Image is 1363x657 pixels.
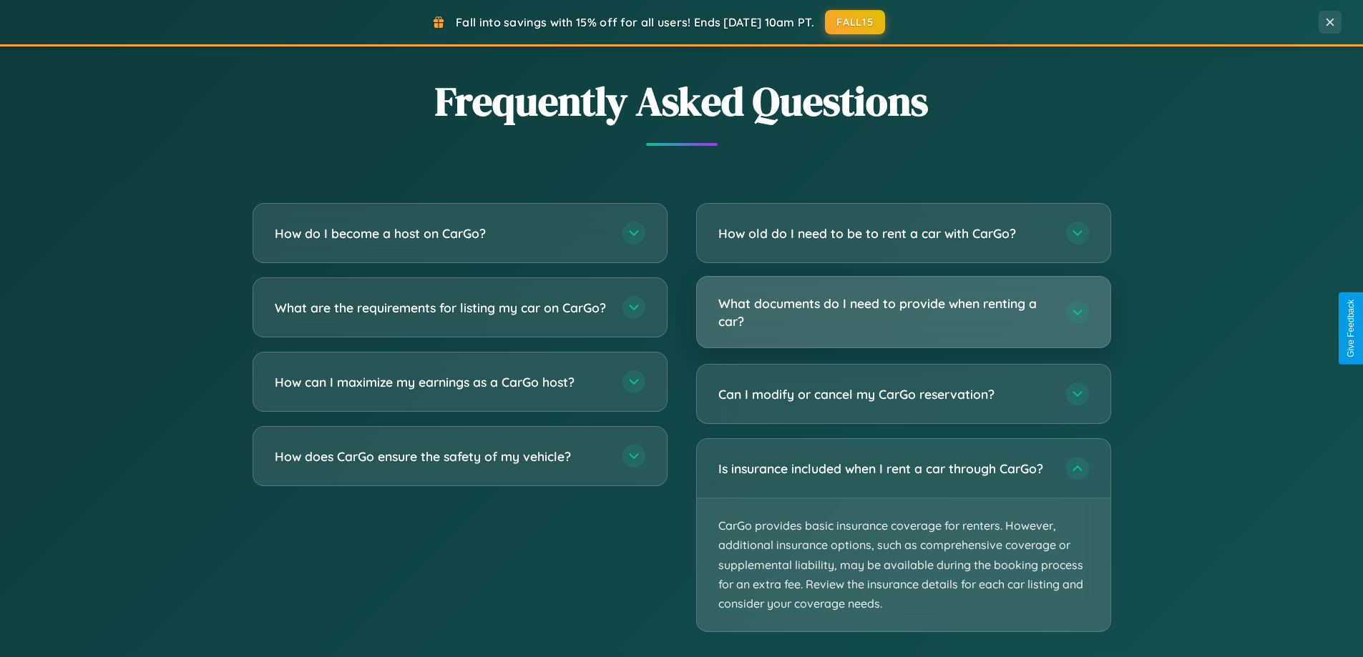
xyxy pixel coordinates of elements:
[718,224,1052,242] h3: How old do I need to be to rent a car with CarGo?
[253,74,1111,129] h2: Frequently Asked Questions
[718,460,1052,478] h3: Is insurance included when I rent a car through CarGo?
[718,295,1052,330] h3: What documents do I need to provide when renting a car?
[697,498,1110,631] p: CarGo provides basic insurance coverage for renters. However, additional insurance options, such ...
[275,299,608,317] h3: What are the requirements for listing my car on CarGo?
[825,10,885,34] button: FALL15
[1346,300,1356,357] div: Give Feedback
[718,385,1052,403] h3: Can I modify or cancel my CarGo reservation?
[275,448,608,465] h3: How does CarGo ensure the safety of my vehicle?
[275,224,608,242] h3: How do I become a host on CarGo?
[275,373,608,391] h3: How can I maximize my earnings as a CarGo host?
[456,15,814,29] span: Fall into savings with 15% off for all users! Ends [DATE] 10am PT.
